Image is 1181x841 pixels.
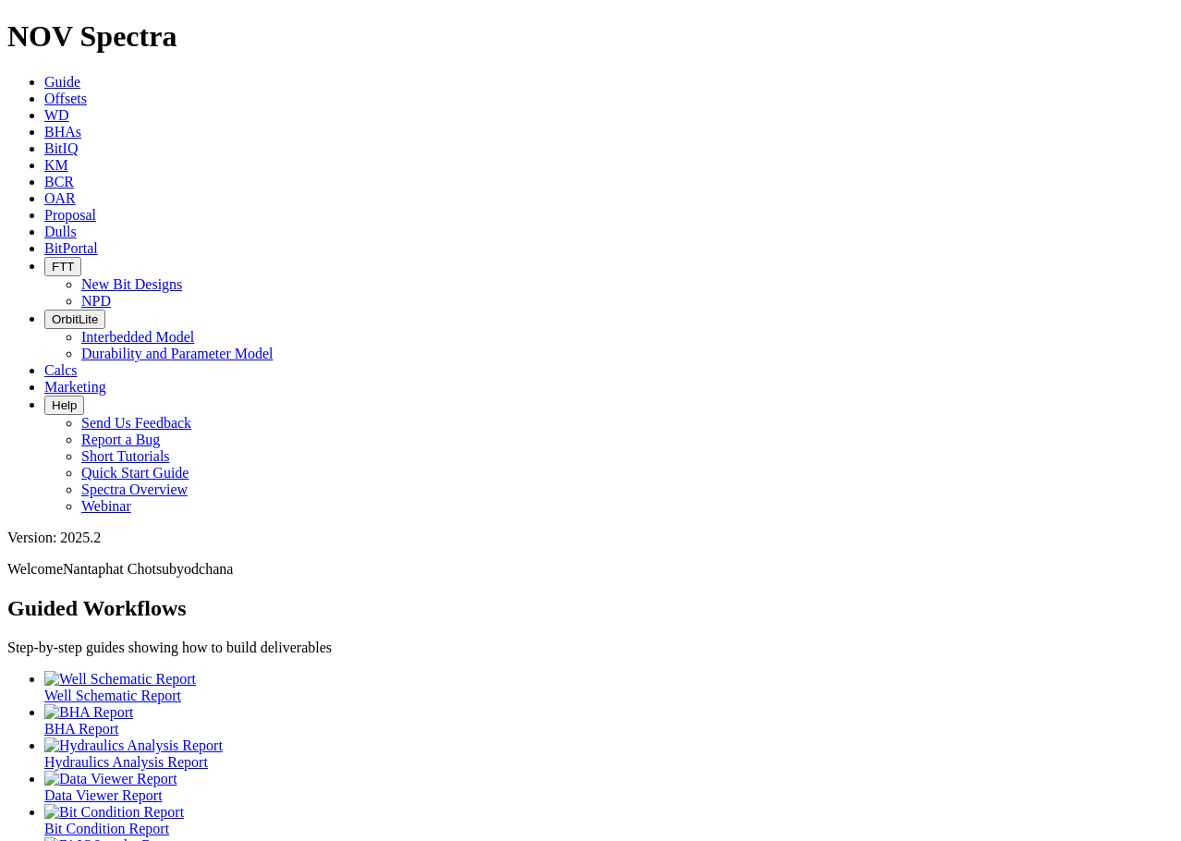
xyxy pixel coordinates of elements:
[81,432,160,447] a: Report a Bug
[81,293,111,309] a: NPD
[44,737,223,754] img: Hydraulics Analysis Report
[7,640,1174,656] p: Step-by-step guides showing how to build deliverables
[81,498,131,514] a: Webinar
[44,671,1174,703] a: Well Schematic Report Well Schematic Report
[44,671,196,688] img: Well Schematic Report
[44,190,76,206] a: OAR
[7,530,1174,546] div: Version: 2025.2
[44,224,77,239] a: Dulls
[44,771,177,787] img: Data Viewer Report
[44,804,184,821] img: Bit Condition Report
[81,465,189,481] a: Quick Start Guide
[81,448,170,464] a: Short Tutorials
[44,754,208,770] span: Hydraulics Analysis Report
[81,276,182,292] a: New Bit Designs
[52,260,74,274] span: FTT
[44,174,74,189] a: BCR
[44,91,87,106] a: Offsets
[7,19,1174,54] h1: NOV Spectra
[81,329,194,345] a: Interbedded Model
[44,157,68,173] a: KM
[52,312,98,326] span: OrbitLite
[44,737,1174,770] a: Hydraulics Analysis Report Hydraulics Analysis Report
[81,346,274,361] a: Durability and Parameter Model
[44,207,96,223] a: Proposal
[44,140,78,156] a: BitIQ
[44,721,118,737] span: BHA Report
[7,596,1174,621] h2: Guided Workflows
[44,362,78,378] a: Calcs
[44,257,81,276] button: FTT
[44,240,98,256] a: BitPortal
[44,804,1174,836] a: Bit Condition Report Bit Condition Report
[81,415,191,431] a: Send Us Feedback
[52,398,77,412] span: Help
[63,561,233,577] span: Nantaphat Chotsubyodchana
[44,74,80,90] a: Guide
[7,561,1174,578] p: Welcome
[44,379,106,395] a: Marketing
[44,124,81,140] a: BHAs
[44,688,181,703] span: Well Schematic Report
[44,107,69,123] a: WD
[44,771,1174,803] a: Data Viewer Report Data Viewer Report
[44,310,105,329] button: OrbitLite
[44,396,84,415] button: Help
[44,821,169,836] span: Bit Condition Report
[44,787,163,803] span: Data Viewer Report
[81,481,188,497] a: Spectra Overview
[44,704,1174,737] a: BHA Report BHA Report
[44,704,133,721] img: BHA Report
